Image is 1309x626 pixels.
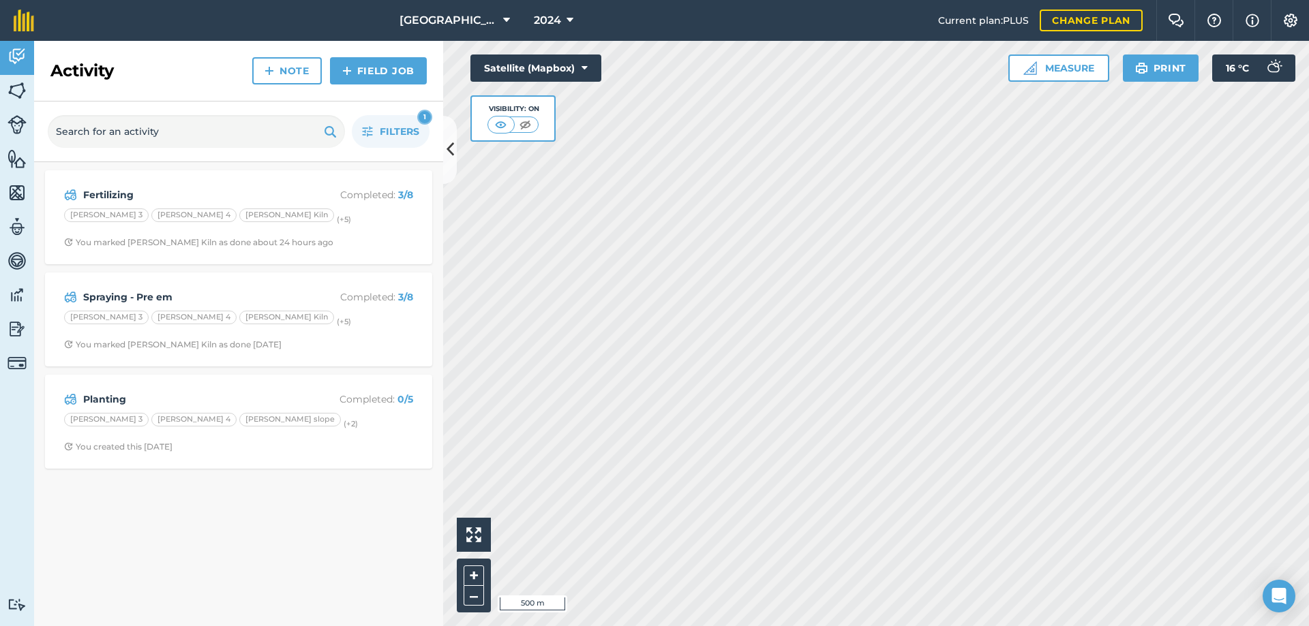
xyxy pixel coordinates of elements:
img: svg+xml;base64,PHN2ZyB4bWxucz0iaHR0cDovL3d3dy53My5vcmcvMjAwMC9zdmciIHdpZHRoPSIxNyIgaGVpZ2h0PSIxNy... [1246,12,1259,29]
img: A cog icon [1282,14,1299,27]
img: Ruler icon [1023,61,1037,75]
a: FertilizingCompleted: 3/8[PERSON_NAME] 3[PERSON_NAME] 4[PERSON_NAME] Kiln(+5)Clock with arrow poi... [53,178,424,256]
div: Visibility: On [487,104,539,114]
span: Current plan : PLUS [938,13,1029,28]
div: Open Intercom Messenger [1263,580,1295,612]
input: Search for an activity [48,115,345,148]
span: [GEOGRAPHIC_DATA] [400,12,498,29]
img: Clock with arrow pointing clockwise [64,238,73,247]
img: svg+xml;base64,PHN2ZyB4bWxucz0iaHR0cDovL3d3dy53My5vcmcvMjAwMC9zdmciIHdpZHRoPSIxOSIgaGVpZ2h0PSIyNC... [324,123,337,140]
img: svg+xml;base64,PD94bWwgdmVyc2lvbj0iMS4wIiBlbmNvZGluZz0idXRmLTgiPz4KPCEtLSBHZW5lcmF0b3I6IEFkb2JlIE... [7,285,27,305]
img: svg+xml;base64,PD94bWwgdmVyc2lvbj0iMS4wIiBlbmNvZGluZz0idXRmLTgiPz4KPCEtLSBHZW5lcmF0b3I6IEFkb2JlIE... [7,115,27,134]
strong: 0 / 5 [397,393,413,405]
img: svg+xml;base64,PD94bWwgdmVyc2lvbj0iMS4wIiBlbmNvZGluZz0idXRmLTgiPz4KPCEtLSBHZW5lcmF0b3I6IEFkb2JlIE... [7,217,27,237]
a: PlantingCompleted: 0/5[PERSON_NAME] 3[PERSON_NAME] 4[PERSON_NAME] slope(+2)Clock with arrow point... [53,383,424,460]
img: svg+xml;base64,PD94bWwgdmVyc2lvbj0iMS4wIiBlbmNvZGluZz0idXRmLTgiPz4KPCEtLSBHZW5lcmF0b3I6IEFkb2JlIE... [1260,54,1287,82]
button: Satellite (Mapbox) [470,54,601,82]
div: [PERSON_NAME] Kiln [239,208,334,222]
div: 1 [417,110,432,125]
img: Clock with arrow pointing clockwise [64,340,73,349]
span: 16 ° C [1226,54,1249,82]
img: svg+xml;base64,PHN2ZyB4bWxucz0iaHR0cDovL3d3dy53My5vcmcvMjAwMC9zdmciIHdpZHRoPSIxOSIgaGVpZ2h0PSIyNC... [1135,60,1148,76]
div: You created this [DATE] [64,441,172,452]
img: svg+xml;base64,PD94bWwgdmVyc2lvbj0iMS4wIiBlbmNvZGluZz0idXRmLTgiPz4KPCEtLSBHZW5lcmF0b3I6IEFkb2JlIE... [64,187,77,203]
img: svg+xml;base64,PHN2ZyB4bWxucz0iaHR0cDovL3d3dy53My5vcmcvMjAwMC9zdmciIHdpZHRoPSI1NiIgaGVpZ2h0PSI2MC... [7,183,27,203]
small: (+ 5 ) [337,317,351,326]
button: Measure [1008,54,1109,82]
p: Completed : [305,392,413,407]
img: svg+xml;base64,PD94bWwgdmVyc2lvbj0iMS4wIiBlbmNvZGluZz0idXRmLTgiPz4KPCEtLSBHZW5lcmF0b3I6IEFkb2JlIE... [7,46,27,67]
div: [PERSON_NAME] 3 [64,208,149,222]
small: (+ 5 ) [337,215,351,224]
img: svg+xml;base64,PHN2ZyB4bWxucz0iaHR0cDovL3d3dy53My5vcmcvMjAwMC9zdmciIHdpZHRoPSI1NiIgaGVpZ2h0PSI2MC... [7,148,27,169]
img: svg+xml;base64,PHN2ZyB4bWxucz0iaHR0cDovL3d3dy53My5vcmcvMjAwMC9zdmciIHdpZHRoPSIxNCIgaGVpZ2h0PSIyNC... [342,63,352,79]
button: – [464,586,484,606]
button: Filters [352,115,430,148]
img: svg+xml;base64,PD94bWwgdmVyc2lvbj0iMS4wIiBlbmNvZGluZz0idXRmLTgiPz4KPCEtLSBHZW5lcmF0b3I6IEFkb2JlIE... [7,251,27,271]
div: [PERSON_NAME] Kiln [239,311,334,324]
img: Clock with arrow pointing clockwise [64,442,73,451]
div: [PERSON_NAME] 4 [151,413,237,426]
div: [PERSON_NAME] 4 [151,311,237,324]
img: svg+xml;base64,PHN2ZyB4bWxucz0iaHR0cDovL3d3dy53My5vcmcvMjAwMC9zdmciIHdpZHRoPSI1NiIgaGVpZ2h0PSI2MC... [7,80,27,101]
img: svg+xml;base64,PHN2ZyB4bWxucz0iaHR0cDovL3d3dy53My5vcmcvMjAwMC9zdmciIHdpZHRoPSIxNCIgaGVpZ2h0PSIyNC... [265,63,274,79]
img: svg+xml;base64,PD94bWwgdmVyc2lvbj0iMS4wIiBlbmNvZGluZz0idXRmLTgiPz4KPCEtLSBHZW5lcmF0b3I6IEFkb2JlIE... [7,598,27,611]
img: svg+xml;base64,PHN2ZyB4bWxucz0iaHR0cDovL3d3dy53My5vcmcvMjAwMC9zdmciIHdpZHRoPSI1MCIgaGVpZ2h0PSI0MC... [492,118,509,131]
strong: 3 / 8 [398,291,413,303]
img: Four arrows, one pointing top left, one top right, one bottom right and the last bottom left [466,527,481,542]
strong: Planting [83,392,299,407]
img: svg+xml;base64,PD94bWwgdmVyc2lvbj0iMS4wIiBlbmNvZGluZz0idXRmLTgiPz4KPCEtLSBHZW5lcmF0b3I6IEFkb2JlIE... [64,289,77,305]
div: [PERSON_NAME] 3 [64,413,149,426]
div: You marked [PERSON_NAME] Kiln as done about 24 hours ago [64,237,333,248]
h2: Activity [50,60,114,82]
button: + [464,565,484,586]
a: Spraying - Pre emCompleted: 3/8[PERSON_NAME] 3[PERSON_NAME] 4[PERSON_NAME] Kiln(+5)Clock with arr... [53,281,424,358]
p: Completed : [305,289,413,304]
img: svg+xml;base64,PD94bWwgdmVyc2lvbj0iMS4wIiBlbmNvZGluZz0idXRmLTgiPz4KPCEtLSBHZW5lcmF0b3I6IEFkb2JlIE... [7,354,27,373]
strong: 3 / 8 [398,189,413,201]
div: [PERSON_NAME] 3 [64,311,149,324]
img: A question mark icon [1206,14,1222,27]
p: Completed : [305,187,413,202]
img: svg+xml;base64,PD94bWwgdmVyc2lvbj0iMS4wIiBlbmNvZGluZz0idXRmLTgiPz4KPCEtLSBHZW5lcmF0b3I6IEFkb2JlIE... [64,391,77,407]
div: [PERSON_NAME] slope [239,413,341,426]
span: 2024 [534,12,561,29]
button: 16 °C [1212,54,1295,82]
img: svg+xml;base64,PD94bWwgdmVyc2lvbj0iMS4wIiBlbmNvZGluZz0idXRmLTgiPz4KPCEtLSBHZW5lcmF0b3I6IEFkb2JlIE... [7,319,27,339]
small: (+ 2 ) [344,419,358,428]
img: Two speech bubbles overlapping with the left bubble in the forefront [1168,14,1184,27]
img: fieldmargin Logo [14,10,34,31]
button: Print [1123,54,1199,82]
strong: Fertilizing [83,187,299,202]
div: [PERSON_NAME] 4 [151,208,237,222]
a: Note [252,57,322,84]
strong: Spraying - Pre em [83,289,299,304]
div: You marked [PERSON_NAME] Kiln as done [DATE] [64,339,282,350]
a: Change plan [1040,10,1143,31]
img: svg+xml;base64,PHN2ZyB4bWxucz0iaHR0cDovL3d3dy53My5vcmcvMjAwMC9zdmciIHdpZHRoPSI1MCIgaGVpZ2h0PSI0MC... [517,118,534,131]
a: Field Job [330,57,427,84]
span: Filters [380,124,419,139]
